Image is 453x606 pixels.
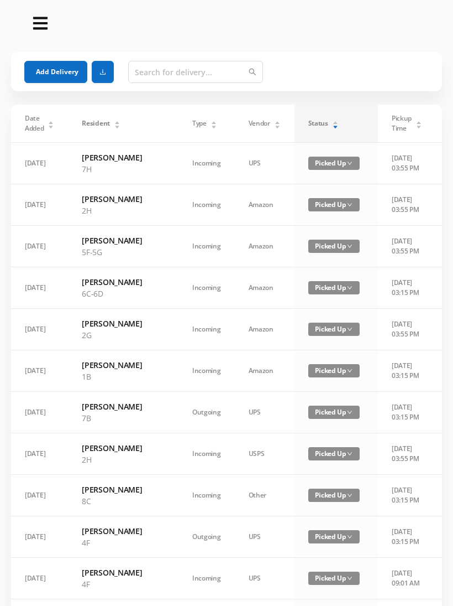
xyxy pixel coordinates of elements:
div: Sort [332,120,339,126]
span: Status [308,118,328,128]
td: [DATE] 09:01 AM [378,558,436,599]
td: [DATE] 03:15 PM [378,267,436,309]
td: [DATE] 03:15 PM [378,475,436,516]
h6: [PERSON_NAME] [82,567,165,578]
span: Picked Up [308,489,360,502]
i: icon: down [347,244,352,249]
p: 6C-6D [82,288,165,299]
td: UPS [235,392,294,433]
p: 7B [82,412,165,424]
i: icon: caret-down [48,124,54,127]
td: [DATE] [11,558,68,599]
p: 2H [82,205,165,216]
span: Picked Up [308,281,360,294]
span: Pickup Time [392,113,412,133]
td: UPS [235,558,294,599]
td: [DATE] 03:55 PM [378,184,436,226]
i: icon: caret-down [415,124,422,127]
td: [DATE] 03:55 PM [378,433,436,475]
p: 4F [82,537,165,548]
td: USPS [235,433,294,475]
i: icon: down [347,368,352,374]
input: Search for delivery... [128,61,263,83]
td: [DATE] [11,475,68,516]
i: icon: down [347,160,352,166]
td: Incoming [178,226,235,267]
i: icon: caret-up [332,120,338,123]
i: icon: down [347,576,352,581]
i: icon: down [347,285,352,291]
span: Picked Up [308,198,360,211]
i: icon: down [347,202,352,208]
td: Other [235,475,294,516]
i: icon: caret-up [274,120,280,123]
td: Outgoing [178,516,235,558]
i: icon: caret-down [114,124,120,127]
td: Amazon [235,309,294,350]
div: Sort [48,120,54,126]
h6: [PERSON_NAME] [82,525,165,537]
p: 4F [82,578,165,590]
td: [DATE] 03:15 PM [378,350,436,392]
h6: [PERSON_NAME] [82,442,165,454]
span: Picked Up [308,364,360,377]
span: Resident [82,118,110,128]
td: Incoming [178,143,235,184]
td: UPS [235,516,294,558]
td: [DATE] [11,184,68,226]
div: Sort [114,120,120,126]
span: Date Added [25,113,44,133]
i: icon: caret-up [415,120,422,123]
i: icon: caret-up [114,120,120,123]
h6: [PERSON_NAME] [82,359,165,371]
td: Incoming [178,350,235,392]
span: Picked Up [308,530,360,543]
td: Amazon [235,184,294,226]
button: Add Delivery [24,61,87,83]
div: Sort [210,120,217,126]
h6: [PERSON_NAME] [82,152,165,163]
td: [DATE] 03:55 PM [378,226,436,267]
td: [DATE] [11,226,68,267]
td: Incoming [178,184,235,226]
span: Picked Up [308,406,360,419]
i: icon: down [347,534,352,540]
td: [DATE] [11,392,68,433]
h6: [PERSON_NAME] [82,193,165,205]
i: icon: caret-up [210,120,217,123]
span: Picked Up [308,447,360,460]
td: Incoming [178,433,235,475]
i: icon: down [347,493,352,498]
td: [DATE] 03:15 PM [378,392,436,433]
i: icon: caret-up [48,120,54,123]
h6: [PERSON_NAME] [82,235,165,246]
td: Incoming [178,558,235,599]
i: icon: down [347,410,352,415]
i: icon: caret-down [210,124,217,127]
td: Amazon [235,226,294,267]
td: [DATE] [11,267,68,309]
h6: [PERSON_NAME] [82,318,165,329]
span: Vendor [249,118,270,128]
p: 2G [82,329,165,341]
td: Outgoing [178,392,235,433]
p: 2H [82,454,165,465]
td: [DATE] [11,516,68,558]
h6: [PERSON_NAME] [82,401,165,412]
td: [DATE] 03:15 PM [378,516,436,558]
td: [DATE] [11,309,68,350]
td: Incoming [178,309,235,350]
h6: [PERSON_NAME] [82,484,165,495]
i: icon: down [347,451,352,457]
span: Picked Up [308,157,360,170]
td: [DATE] [11,433,68,475]
span: Type [192,118,207,128]
td: Incoming [178,475,235,516]
td: [DATE] [11,350,68,392]
td: Amazon [235,267,294,309]
p: 7H [82,163,165,175]
span: Picked Up [308,323,360,336]
p: 1B [82,371,165,382]
td: [DATE] 03:55 PM [378,309,436,350]
td: [DATE] 03:55 PM [378,143,436,184]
